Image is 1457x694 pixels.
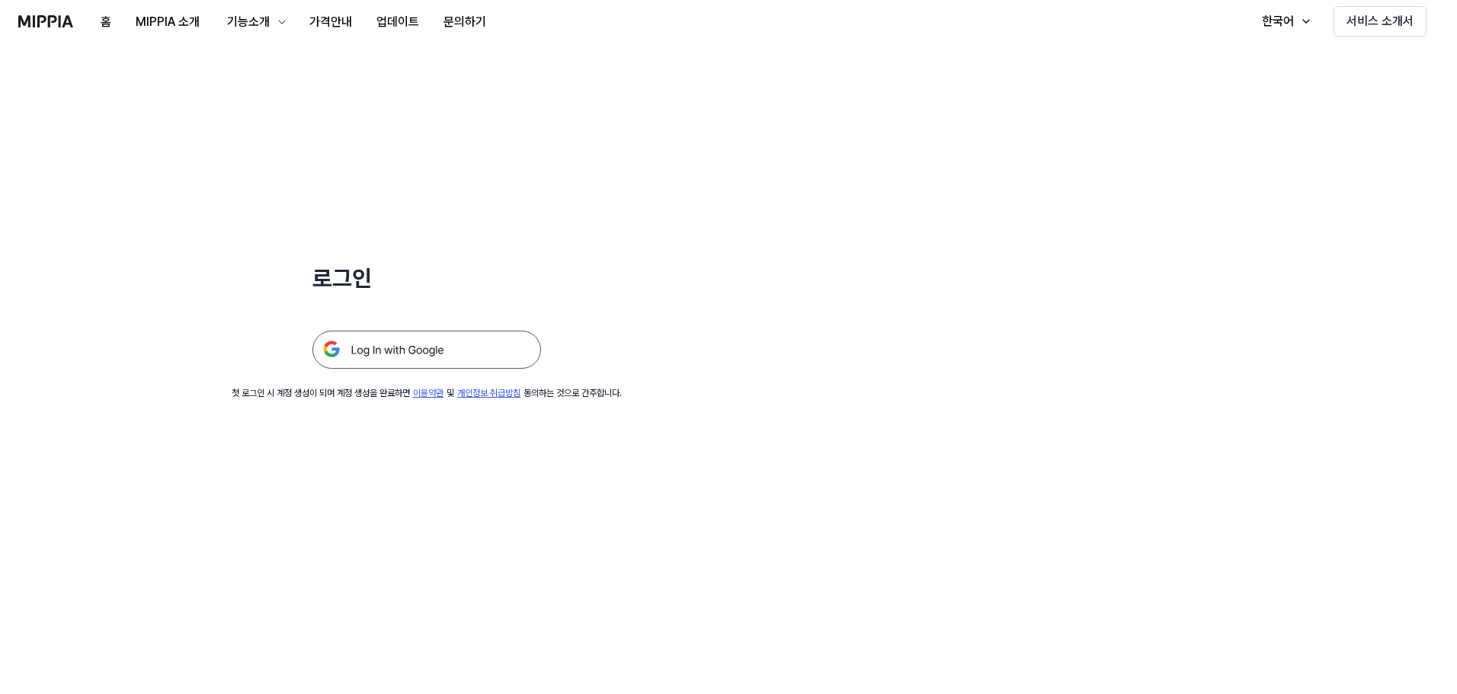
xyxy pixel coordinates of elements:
div: 기능소개 [224,13,273,31]
button: 홈 [88,7,123,37]
button: 서비스 소개서 [1334,6,1427,37]
a: 업데이트 [364,1,431,43]
button: 기능소개 [212,7,297,37]
button: MIPPIA 소개 [123,7,212,37]
div: 한국어 [1259,12,1297,30]
button: 업데이트 [364,7,431,37]
a: 이용약관 [413,388,444,398]
div: 첫 로그인 시 계정 생성이 되며 계정 생성을 완료하면 및 동의하는 것으로 간주합니다. [232,387,622,400]
button: 가격안내 [297,7,364,37]
button: 한국어 [1247,6,1321,37]
img: 구글 로그인 버튼 [312,331,541,369]
img: logo [18,15,73,27]
a: 개인정보 취급방침 [457,388,520,398]
h1: 로그인 [312,262,541,294]
button: 문의하기 [431,7,498,37]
